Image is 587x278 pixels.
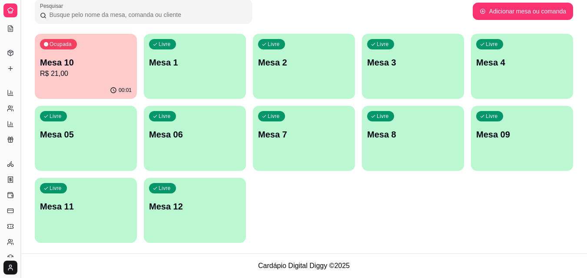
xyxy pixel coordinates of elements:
[35,178,137,243] button: LivreMesa 11
[367,128,459,141] p: Mesa 8
[258,128,350,141] p: Mesa 7
[159,113,171,120] p: Livre
[40,128,132,141] p: Mesa 05
[253,34,355,99] button: LivreMesa 2
[377,113,389,120] p: Livre
[367,56,459,69] p: Mesa 3
[35,106,137,171] button: LivreMesa 05
[144,106,246,171] button: LivreMesa 06
[46,10,247,19] input: Pesquisar
[486,113,498,120] p: Livre
[40,2,66,10] label: Pesquisar
[40,200,132,213] p: Mesa 11
[362,34,464,99] button: LivreMesa 3
[476,128,568,141] p: Mesa 09
[473,3,573,20] button: Adicionar mesa ou comanda
[476,56,568,69] p: Mesa 4
[159,41,171,48] p: Livre
[144,178,246,243] button: LivreMesa 12
[159,185,171,192] p: Livre
[486,41,498,48] p: Livre
[119,87,132,94] p: 00:01
[21,253,587,278] footer: Cardápio Digital Diggy © 2025
[253,106,355,171] button: LivreMesa 7
[149,128,241,141] p: Mesa 06
[362,106,464,171] button: LivreMesa 8
[50,41,72,48] p: Ocupada
[40,56,132,69] p: Mesa 10
[377,41,389,48] p: Livre
[268,41,280,48] p: Livre
[268,113,280,120] p: Livre
[35,34,137,99] button: OcupadaMesa 10R$ 21,0000:01
[50,113,62,120] p: Livre
[149,56,241,69] p: Mesa 1
[50,185,62,192] p: Livre
[471,106,573,171] button: LivreMesa 09
[40,69,132,79] p: R$ 21,00
[258,56,350,69] p: Mesa 2
[149,200,241,213] p: Mesa 12
[144,34,246,99] button: LivreMesa 1
[471,34,573,99] button: LivreMesa 4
